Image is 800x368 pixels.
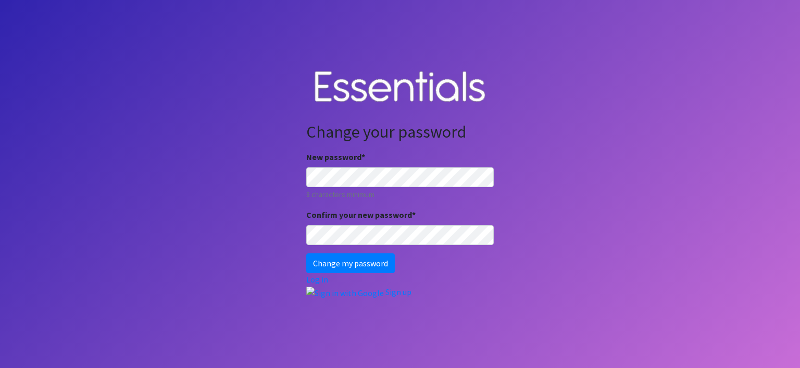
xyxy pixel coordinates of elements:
[306,208,416,221] label: Confirm your new password
[306,151,365,163] label: New password
[361,152,365,162] abbr: required
[306,253,395,273] input: Change my password
[306,122,494,142] h2: Change your password
[306,274,328,285] a: Log in
[306,60,494,114] img: Human Essentials
[306,287,384,299] img: Sign in with Google
[306,189,494,200] small: 8 characters minimum
[385,287,411,297] a: Sign up
[412,210,416,220] abbr: required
